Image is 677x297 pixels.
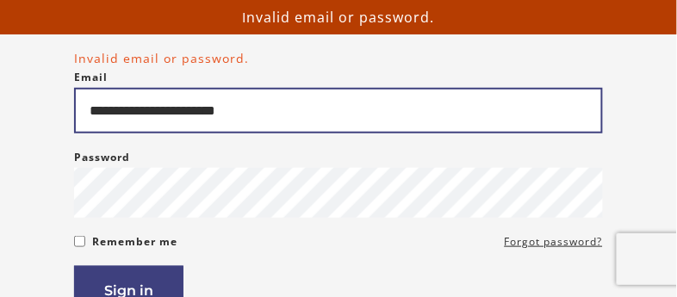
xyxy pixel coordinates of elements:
p: Invalid email or password. [7,7,670,28]
label: Remember me [92,232,177,252]
label: Password [74,147,130,168]
li: Invalid email or password. [74,49,602,67]
label: Email [74,67,108,88]
a: Forgot password? [505,232,603,252]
